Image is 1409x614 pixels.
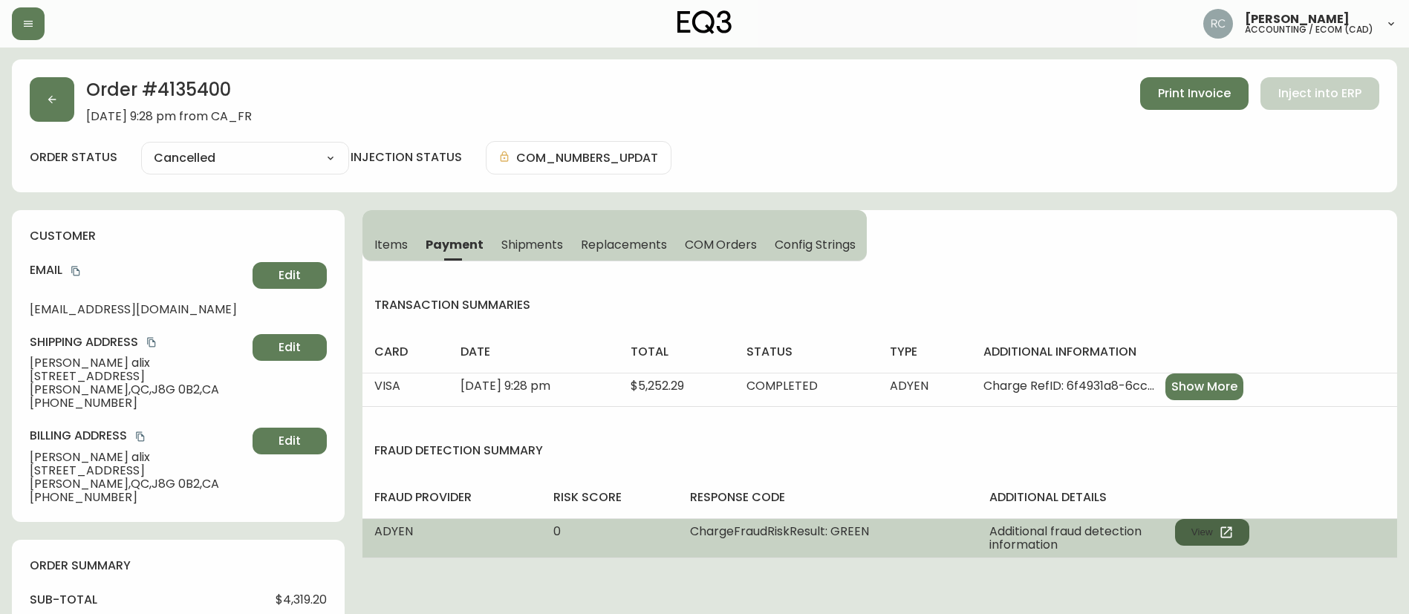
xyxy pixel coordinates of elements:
button: Edit [253,428,327,454]
button: copy [144,335,159,350]
h4: fraud detection summary [362,442,1397,459]
h4: fraud provider [374,489,530,506]
span: Config Strings [775,237,855,252]
h4: injection status [351,149,462,166]
span: [PERSON_NAME] alix [30,451,247,464]
span: Edit [279,433,301,449]
span: $4,319.20 [276,593,327,607]
span: Replacements [581,237,666,252]
h5: accounting / ecom (cad) [1245,25,1373,34]
span: [DATE] 9:28 pm from CA_FR [86,110,252,123]
h4: sub-total [30,592,97,608]
button: View [1175,519,1249,546]
h4: customer [30,228,327,244]
span: Payment [426,237,484,252]
span: Shipments [501,237,564,252]
span: [PERSON_NAME] , QC , J8G 0B2 , CA [30,383,247,396]
span: Charge RefID: 6f4931a8-6ccd-4295-9a9c-81e5ed0df5a6 [983,379,1159,393]
span: ChargeFraudRiskResult: GREEN [690,523,869,540]
span: [PERSON_NAME] , QC , J8G 0B2 , CA [30,477,247,491]
button: copy [133,429,148,444]
span: COM Orders [685,237,758,252]
img: logo [677,10,732,34]
button: Edit [253,334,327,361]
h4: risk score [553,489,666,506]
span: [PHONE_NUMBER] [30,491,247,504]
span: [PERSON_NAME] alix [30,356,247,370]
h4: date [461,344,608,360]
img: f4ba4e02bd060be8f1386e3ca455bd0e [1203,9,1233,39]
h4: Email [30,262,247,278]
button: copy [68,264,83,278]
button: Show More [1165,373,1243,400]
span: [STREET_ADDRESS] [30,370,247,383]
button: Edit [253,262,327,289]
h2: Order # 4135400 [86,77,252,110]
span: [STREET_ADDRESS] [30,464,247,477]
h4: Shipping Address [30,334,247,350]
span: [DATE] 9:28 pm [461,377,550,394]
span: ADYEN [890,377,928,394]
span: [PERSON_NAME] [1245,13,1350,25]
span: [EMAIL_ADDRESS][DOMAIN_NAME] [30,303,247,316]
span: VISA [374,377,400,394]
span: 0 [553,523,561,540]
span: Show More [1171,379,1237,395]
span: COMPLETED [746,377,818,394]
h4: additional details [989,489,1385,506]
span: Additional fraud detection information [989,525,1175,552]
span: [PHONE_NUMBER] [30,396,247,410]
span: Edit [279,267,301,284]
button: Print Invoice [1140,77,1249,110]
span: Edit [279,339,301,356]
h4: status [746,344,865,360]
span: ADYEN [374,523,413,540]
span: Items [374,237,408,252]
h4: total [631,344,723,360]
label: order status [30,149,117,166]
span: Print Invoice [1158,85,1231,102]
h4: additional information [983,344,1385,360]
span: $5,252.29 [631,377,684,394]
h4: Billing Address [30,428,247,444]
h4: card [374,344,437,360]
h4: order summary [30,558,327,574]
h4: response code [690,489,966,506]
h4: type [890,344,960,360]
h4: transaction summaries [362,297,1397,313]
